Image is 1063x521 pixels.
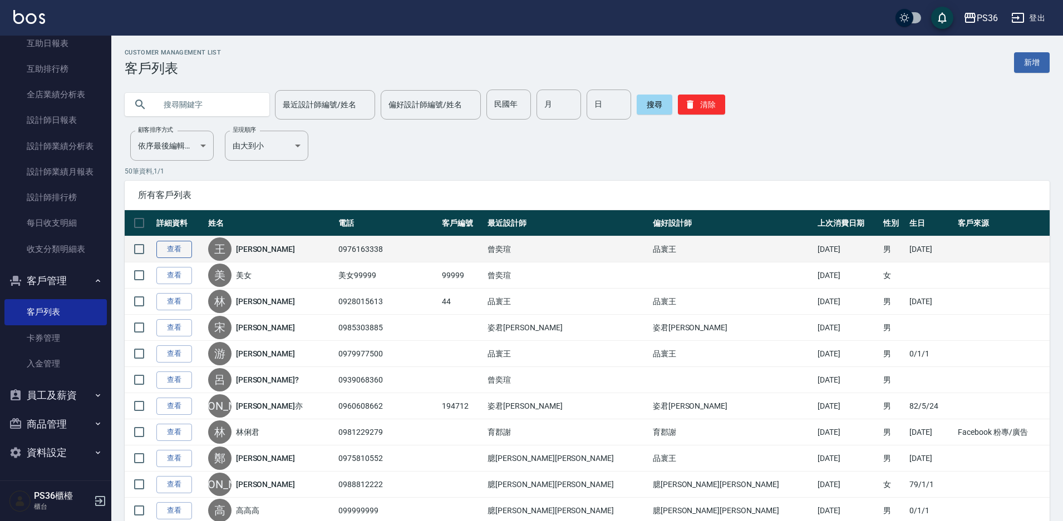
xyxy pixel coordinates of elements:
a: 查看 [156,267,192,284]
td: [DATE] [815,236,880,262]
td: 0988812222 [336,472,439,498]
th: 電話 [336,210,439,236]
th: 偏好設計師 [650,210,815,236]
td: 0975810552 [336,445,439,472]
div: 依序最後編輯時間 [130,131,214,161]
img: Logo [13,10,45,24]
td: 臆[PERSON_NAME][PERSON_NAME] [485,472,649,498]
th: 詳細資料 [154,210,205,236]
td: 0/1/1 [907,341,955,367]
td: 79/1/1 [907,472,955,498]
div: 由大到小 [225,131,308,161]
a: 設計師業績分析表 [4,133,107,159]
td: 育郡謝 [650,419,815,445]
a: 互助排行榜 [4,56,107,82]
th: 生日 [907,210,955,236]
div: 呂 [208,368,232,391]
a: [PERSON_NAME] [236,244,295,255]
th: 姓名 [205,210,336,236]
a: 查看 [156,319,192,336]
a: [PERSON_NAME] [236,296,295,307]
td: [DATE] [815,472,880,498]
p: 櫃台 [34,502,91,512]
a: 查看 [156,345,192,363]
td: 品寰王 [485,341,649,367]
td: 99999 [439,262,485,289]
button: 客戶管理 [4,266,107,295]
a: 查看 [156,502,192,519]
td: 曾奕瑄 [485,367,649,393]
button: 登出 [1007,8,1050,28]
a: 每日收支明細 [4,210,107,236]
a: [PERSON_NAME] [236,479,295,490]
button: 員工及薪資 [4,381,107,410]
a: 查看 [156,241,192,258]
div: PS36 [977,11,998,25]
td: [DATE] [907,289,955,315]
div: 鄭 [208,446,232,470]
div: 林 [208,290,232,313]
div: [PERSON_NAME] [208,473,232,496]
label: 顧客排序方式 [138,126,173,134]
td: 男 [880,289,907,315]
td: 0979977500 [336,341,439,367]
td: 男 [880,393,907,419]
div: 宋 [208,316,232,339]
div: 王 [208,237,232,261]
a: 新增 [1014,52,1050,73]
td: 男 [880,367,907,393]
a: 卡券管理 [4,325,107,351]
a: 設計師業績月報表 [4,159,107,185]
td: 男 [880,315,907,341]
h2: Customer Management List [125,49,221,56]
a: [PERSON_NAME]? [236,374,299,385]
a: [PERSON_NAME] [236,348,295,359]
div: [PERSON_NAME] [208,394,232,418]
td: 194712 [439,393,485,419]
h5: PS36櫃檯 [34,490,91,502]
a: 查看 [156,398,192,415]
td: [DATE] [815,393,880,419]
td: 姿君[PERSON_NAME] [485,393,649,419]
td: 臆[PERSON_NAME][PERSON_NAME] [650,472,815,498]
a: 設計師排行榜 [4,185,107,210]
td: 0960608662 [336,393,439,419]
div: 林 [208,420,232,444]
td: 美女99999 [336,262,439,289]
td: 曾奕瑄 [485,236,649,262]
td: Facebook 粉專/廣告 [955,419,1050,445]
a: 查看 [156,424,192,441]
a: 入金管理 [4,351,107,376]
td: [DATE] [815,262,880,289]
a: 收支分類明細表 [4,236,107,262]
label: 呈現順序 [233,126,256,134]
div: 游 [208,342,232,365]
a: 美女 [236,270,252,281]
a: 設計師日報表 [4,107,107,133]
td: 44 [439,289,485,315]
button: save [931,7,953,29]
a: 查看 [156,293,192,310]
td: [DATE] [907,445,955,472]
td: 姿君[PERSON_NAME] [485,315,649,341]
td: 0976163338 [336,236,439,262]
td: [DATE] [815,445,880,472]
a: 全店業績分析表 [4,82,107,107]
img: Person [9,490,31,512]
td: 臆[PERSON_NAME][PERSON_NAME] [485,445,649,472]
button: 搜尋 [637,95,672,115]
td: 0939068360 [336,367,439,393]
td: 女 [880,262,907,289]
button: 資料設定 [4,438,107,467]
td: 男 [880,419,907,445]
td: 姿君[PERSON_NAME] [650,315,815,341]
td: 男 [880,445,907,472]
a: [PERSON_NAME] [236,453,295,464]
a: 林俐君 [236,426,259,438]
td: 品寰王 [650,289,815,315]
td: [DATE] [815,315,880,341]
td: [DATE] [907,236,955,262]
th: 最近設計師 [485,210,649,236]
td: 0985303885 [336,315,439,341]
td: [DATE] [815,367,880,393]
